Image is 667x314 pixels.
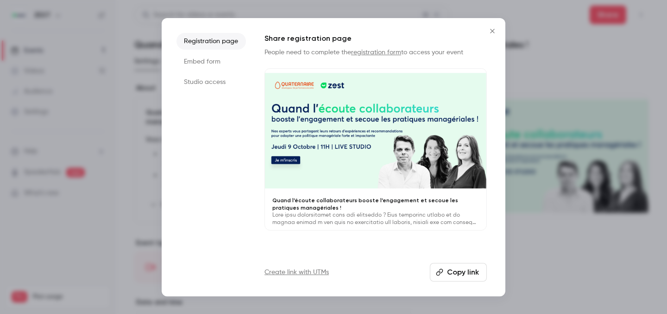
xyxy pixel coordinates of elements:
[430,263,487,282] button: Copy link
[272,211,479,226] p: Lore ipsu dolorsitamet cons adi elitseddo ? Eius temporinc utlabo et do magnaa enimad m ven quis ...
[176,53,246,70] li: Embed form
[264,68,487,231] a: Quand l’écoute collaborateurs booste l’engagement et secoue les pratiques managériales !Lore ipsu...
[176,74,246,90] li: Studio access
[264,48,487,57] p: People need to complete the to access your event
[351,49,401,56] a: registration form
[483,22,502,40] button: Close
[264,33,487,44] h1: Share registration page
[264,268,329,277] a: Create link with UTMs
[176,33,246,50] li: Registration page
[272,197,479,211] p: Quand l’écoute collaborateurs booste l’engagement et secoue les pratiques managériales !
